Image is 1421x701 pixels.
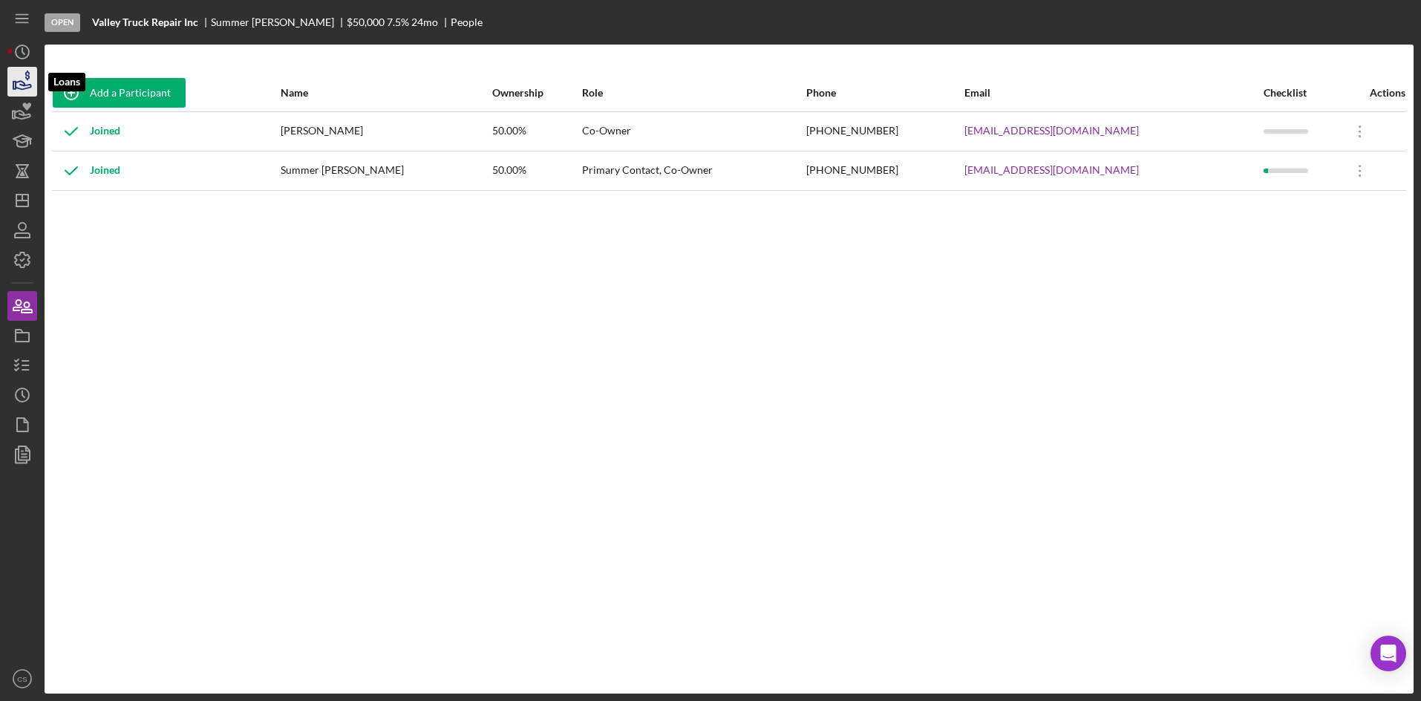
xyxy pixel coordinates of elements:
div: Primary Contact, Co-Owner [582,152,805,189]
div: Email [964,87,1261,99]
button: Add a Participant [53,78,186,108]
div: 50.00% [492,152,580,189]
div: 24 mo [411,16,438,28]
div: Open Intercom Messenger [1371,636,1406,671]
div: Name [281,87,491,99]
div: Ownership [492,87,580,99]
span: $50,000 [347,16,385,28]
div: Summer [PERSON_NAME] [281,152,491,189]
div: People [451,16,483,28]
a: [EMAIL_ADDRESS][DOMAIN_NAME] [964,125,1139,137]
div: Joined [53,152,120,189]
div: [PHONE_NUMBER] [806,152,964,189]
b: Valley Truck Repair Inc [92,16,198,28]
div: [PHONE_NUMBER] [806,113,964,150]
div: [PERSON_NAME] [281,113,491,150]
div: Add a Participant [90,78,171,108]
div: 7.5 % [387,16,409,28]
a: [EMAIL_ADDRESS][DOMAIN_NAME] [964,164,1139,176]
div: Actions [1342,87,1405,99]
div: Role [582,87,805,99]
div: Checklist [1264,87,1340,99]
div: Open [45,13,80,32]
div: Co-Owner [582,113,805,150]
div: Phone [806,87,964,99]
text: CS [17,675,27,683]
button: CS [7,664,37,694]
div: 50.00% [492,113,580,150]
div: Joined [53,113,120,150]
div: Summer [PERSON_NAME] [211,16,347,28]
